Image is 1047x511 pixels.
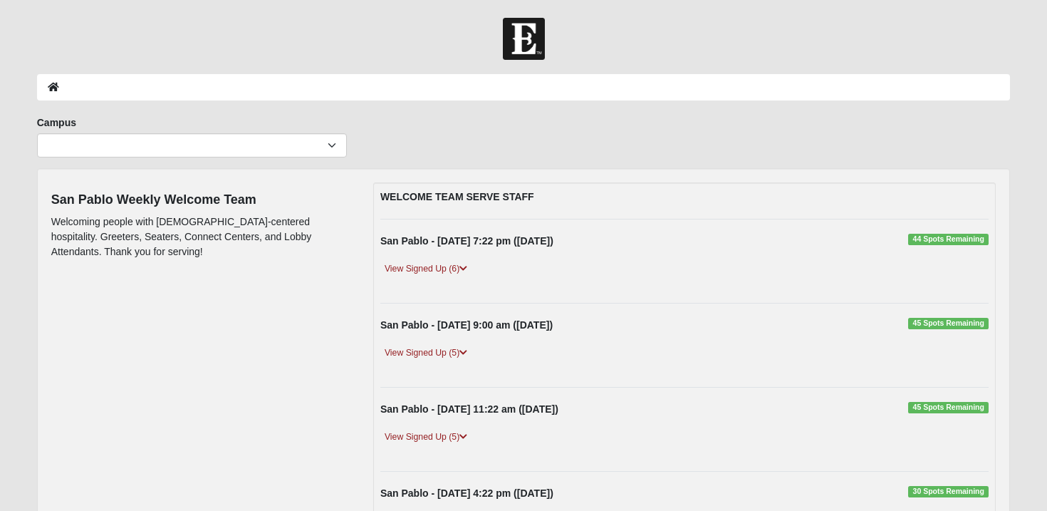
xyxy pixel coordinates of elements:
[908,234,989,245] span: 44 Spots Remaining
[908,402,989,413] span: 45 Spots Remaining
[380,430,472,445] a: View Signed Up (5)
[380,262,472,277] a: View Signed Up (6)
[503,18,545,60] img: Church of Eleven22 Logo
[37,115,76,130] label: Campus
[380,403,558,415] strong: San Pablo - [DATE] 11:22 am ([DATE])
[908,486,989,497] span: 30 Spots Remaining
[51,215,352,259] p: Welcoming people with [DEMOGRAPHIC_DATA]-centered hospitality. Greeters, Seaters, Connect Centers...
[380,235,553,247] strong: San Pablo - [DATE] 7:22 pm ([DATE])
[380,191,534,202] strong: WELCOME TEAM SERVE STAFF
[380,319,553,331] strong: San Pablo - [DATE] 9:00 am ([DATE])
[908,318,989,329] span: 45 Spots Remaining
[380,346,472,361] a: View Signed Up (5)
[380,487,553,499] strong: San Pablo - [DATE] 4:22 pm ([DATE])
[51,192,352,208] h4: San Pablo Weekly Welcome Team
